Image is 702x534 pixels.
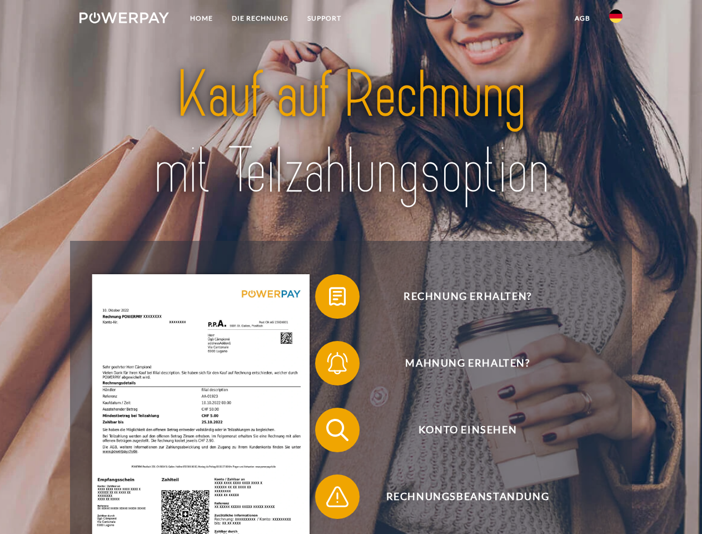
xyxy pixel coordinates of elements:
button: Rechnungsbeanstandung [315,474,604,519]
button: Konto einsehen [315,408,604,452]
button: Mahnung erhalten? [315,341,604,385]
img: qb_search.svg [323,416,351,444]
span: Rechnungsbeanstandung [331,474,604,519]
button: Rechnung erhalten? [315,274,604,319]
img: qb_bill.svg [323,283,351,310]
img: de [609,9,623,23]
span: Mahnung erhalten? [331,341,604,385]
a: Home [181,8,222,28]
img: logo-powerpay-white.svg [79,12,169,23]
span: Rechnung erhalten? [331,274,604,319]
img: qb_bell.svg [323,349,351,377]
span: Konto einsehen [331,408,604,452]
img: qb_warning.svg [323,483,351,511]
img: title-powerpay_de.svg [106,53,596,213]
a: agb [565,8,600,28]
a: DIE RECHNUNG [222,8,298,28]
a: SUPPORT [298,8,351,28]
